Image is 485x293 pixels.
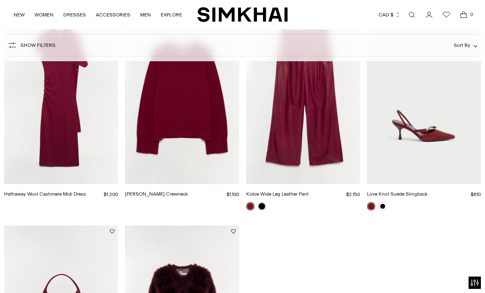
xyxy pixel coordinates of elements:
button: Show Filters [7,39,55,52]
span: Sort By [454,42,470,48]
button: Sort By [454,41,478,50]
a: NEW [14,6,25,24]
a: Open cart modal [455,7,472,23]
a: WOMEN [35,6,53,24]
a: Love Knot Suede Slingback [367,191,427,197]
a: Go to the account page [421,7,437,23]
a: DRESSES [63,6,86,24]
button: CAD $ [379,6,401,24]
a: [PERSON_NAME] Crewneck [125,191,188,197]
span: 0 [468,11,475,18]
a: Hathaway Wool Cashmere Midi Dress [4,191,86,197]
a: Kobie Wide Leg Leather Pant [246,191,309,197]
a: Open search modal [404,7,420,23]
a: Wishlist [438,7,455,23]
a: EXPLORE [161,6,182,24]
span: Show Filters [21,42,55,48]
a: MEN [140,6,151,24]
a: ACCESSORIES [96,6,130,24]
a: SIMKHAI [197,7,288,23]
